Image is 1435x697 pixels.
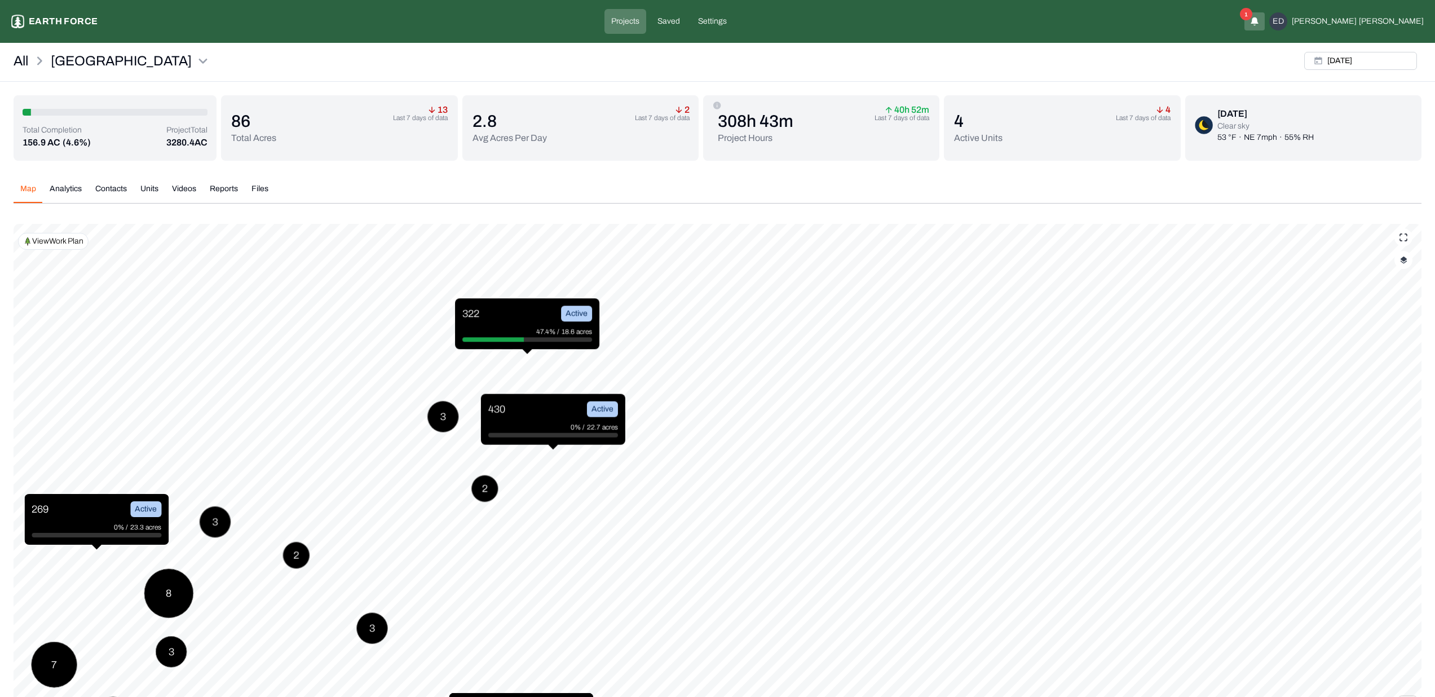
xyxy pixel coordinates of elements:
[1217,132,1237,143] p: 53 °F
[130,522,161,533] p: 23.3 acres
[11,15,24,28] img: earthforce-logo-white-uG4MPadI.svg
[429,107,435,113] img: arrow
[166,136,207,149] p: 3280.4 AC
[536,326,562,337] p: 47.4% /
[89,183,134,203] button: Contacts
[698,16,727,27] p: Settings
[635,113,690,122] p: Last 7 days of data
[23,136,60,149] p: 156.9 AC
[51,52,192,70] p: [GEOGRAPHIC_DATA]
[691,9,734,34] a: Settings
[393,113,448,122] p: Last 7 days of data
[471,475,498,502] button: 2
[165,183,203,203] button: Videos
[356,612,388,644] button: 3
[1284,132,1314,143] p: 55% RH
[14,183,43,203] button: Map
[1269,12,1424,30] button: ED[PERSON_NAME][PERSON_NAME]
[427,401,459,433] button: 3
[1244,132,1277,143] p: NE 7mph
[31,642,77,688] button: 7
[32,236,83,247] p: View Work Plan
[718,131,793,145] p: Project Hours
[1279,132,1282,143] p: ·
[1156,107,1163,113] img: arrow
[32,501,48,517] p: 269
[23,125,91,136] p: Total Completion
[1239,132,1242,143] p: ·
[604,9,646,34] a: Projects
[587,402,618,417] div: Active
[1292,16,1357,27] span: [PERSON_NAME]
[114,522,130,533] p: 0% /
[429,107,448,113] p: 13
[675,107,690,113] p: 2
[488,402,505,417] p: 430
[23,136,91,149] button: 156.9 AC(4.6%)
[651,9,687,34] a: Saved
[587,422,618,433] p: 22.7 acres
[1217,121,1314,132] p: Clear sky
[875,113,929,122] p: Last 7 days of data
[43,183,89,203] button: Analytics
[675,107,682,113] img: arrow
[718,111,793,131] p: 308h 43m
[562,326,592,337] p: 18.6 acres
[63,136,91,149] p: (4.6%)
[954,131,1003,145] p: Active Units
[130,501,161,517] div: Active
[1304,52,1417,70] button: [DATE]
[462,306,479,321] p: 322
[1269,12,1287,30] div: ED
[156,636,187,668] button: 3
[1359,16,1424,27] span: [PERSON_NAME]
[561,306,592,321] div: Active
[1116,113,1171,122] p: Last 7 days of data
[134,183,165,203] button: Units
[29,15,98,28] p: Earth force
[282,542,310,569] button: 2
[245,183,275,203] button: Files
[14,52,28,70] a: All
[571,422,587,433] p: 0% /
[954,111,1003,131] p: 4
[144,568,193,618] button: 8
[657,16,680,27] p: Saved
[1195,116,1213,134] img: clear-sky-night-D7zLJEpc.png
[473,131,547,145] p: Avg Acres Per Day
[1240,8,1252,20] span: 1
[1250,15,1259,28] button: 1
[885,107,929,113] p: 40h 52m
[1217,107,1314,121] div: [DATE]
[166,125,207,136] p: Project Total
[611,16,639,27] p: Projects
[885,107,892,113] img: arrow
[231,131,276,145] p: Total Acres
[203,183,245,203] button: Reports
[473,111,547,131] p: 2.8
[200,506,231,538] button: 3
[1156,107,1171,113] p: 4
[1400,256,1407,264] img: layerIcon
[231,111,276,131] p: 86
